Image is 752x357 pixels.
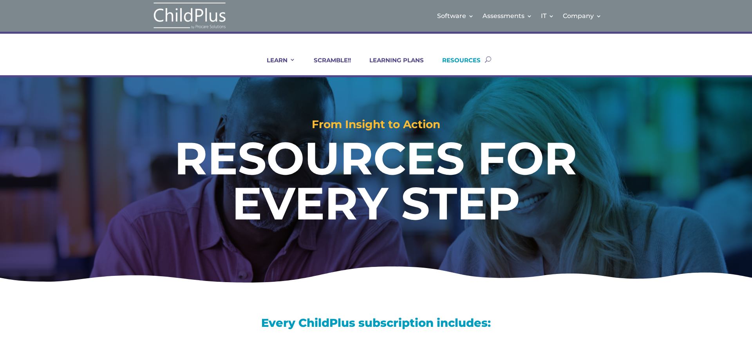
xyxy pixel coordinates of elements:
a: LEARNING PLANS [360,56,424,75]
h3: Every ChildPlus subscription includes: [125,317,627,332]
h2: From Insight to Action [38,119,714,134]
a: SCRAMBLE!! [304,56,351,75]
a: LEARN [257,56,295,75]
a: RESOURCES [432,56,481,75]
h1: RESOURCES FOR EVERY STEP [105,136,647,230]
